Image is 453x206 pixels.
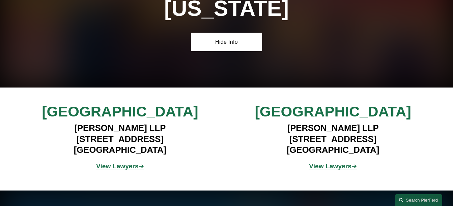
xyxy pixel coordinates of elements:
div: Rename [3,39,450,45]
span: [GEOGRAPHIC_DATA] [255,103,411,119]
div: Options [3,27,450,33]
strong: View Lawyers [96,163,139,170]
h4: [PERSON_NAME] LLP [STREET_ADDRESS] [GEOGRAPHIC_DATA] [31,123,209,156]
a: View Lawyers➔ [96,163,144,170]
div: Delete [3,21,450,27]
a: View Lawyers➔ [309,163,357,170]
strong: View Lawyers [309,163,351,170]
h4: [PERSON_NAME] LLP [STREET_ADDRESS] [GEOGRAPHIC_DATA] [244,123,422,156]
a: Hide Info [191,33,262,51]
span: ➔ [309,163,357,170]
div: Sign out [3,33,450,39]
div: Move To ... [3,45,450,51]
span: [GEOGRAPHIC_DATA] [42,103,198,119]
span: ➔ [96,163,144,170]
div: Sort New > Old [3,9,450,15]
div: Sort A > Z [3,3,450,9]
a: Search this site [395,194,442,206]
div: Move To ... [3,15,450,21]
